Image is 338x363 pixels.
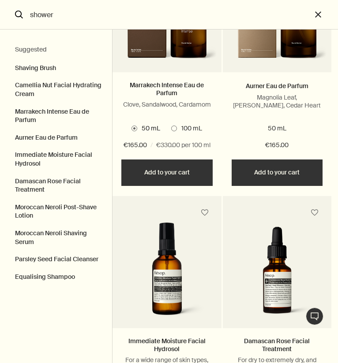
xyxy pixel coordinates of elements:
img: Damascan Rose Facial Treatment in amber bottle. [227,226,327,324]
a: Aurner Eau de Parfum [246,82,308,90]
span: €330.00 per 100 ml [156,140,210,151]
span: €165.00 [124,140,147,151]
a: Immediate Moisture Facial Hydrosol [121,337,212,353]
h2: Suggested [15,44,97,55]
a: Marrakech Intense Eau de Parfum [121,81,212,97]
img: Immediate Moisture Facial Hydrosol in 50ml Amber bottle [117,222,217,324]
button: Add to your cart - €165.00 [232,159,323,186]
span: 50 mL [137,124,160,133]
p: Magnolia Leaf, [PERSON_NAME], Cedar Heart [232,93,323,109]
a: Damascan Rose Facial Treatment in amber bottle. [223,220,331,328]
button: Save to cabinet [197,205,213,221]
span: / [150,140,153,151]
span: €165.00 [265,140,289,151]
a: Immediate Moisture Facial Hydrosol in 50ml Amber bottle [113,220,221,328]
button: Save to cabinet [307,205,323,221]
p: Clove, Sandalwood, Cardamom [121,100,212,108]
button: Chat en direct [306,307,323,325]
button: Add to your cart - €165.00 [121,159,212,186]
a: Damascan Rose Facial Treatment [232,337,323,353]
span: 100 mL [177,124,202,133]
